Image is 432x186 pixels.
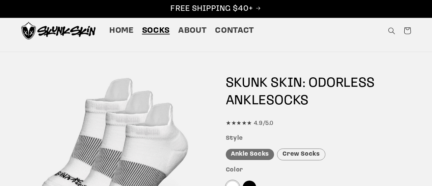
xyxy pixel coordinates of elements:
[215,26,254,36] span: Contact
[384,23,400,38] summary: Search
[178,26,207,36] span: About
[226,166,411,174] h3: Color
[142,26,170,36] span: Socks
[226,75,411,110] h1: SKUNK SKIN: ODORLESS SOCKS
[226,149,274,160] div: Ankle Socks
[7,4,425,14] p: FREE SHIPPING $40+
[21,22,96,39] img: Skunk Skin Anti-Odor Socks.
[277,149,325,160] div: Crew Socks
[211,21,259,40] a: Contact
[226,118,411,129] div: ★★★★★ 4.9/5.0
[174,21,211,40] a: About
[226,94,266,108] span: ANKLE
[138,21,174,40] a: Socks
[226,135,411,142] h3: Style
[105,21,138,40] a: Home
[109,26,134,36] span: Home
